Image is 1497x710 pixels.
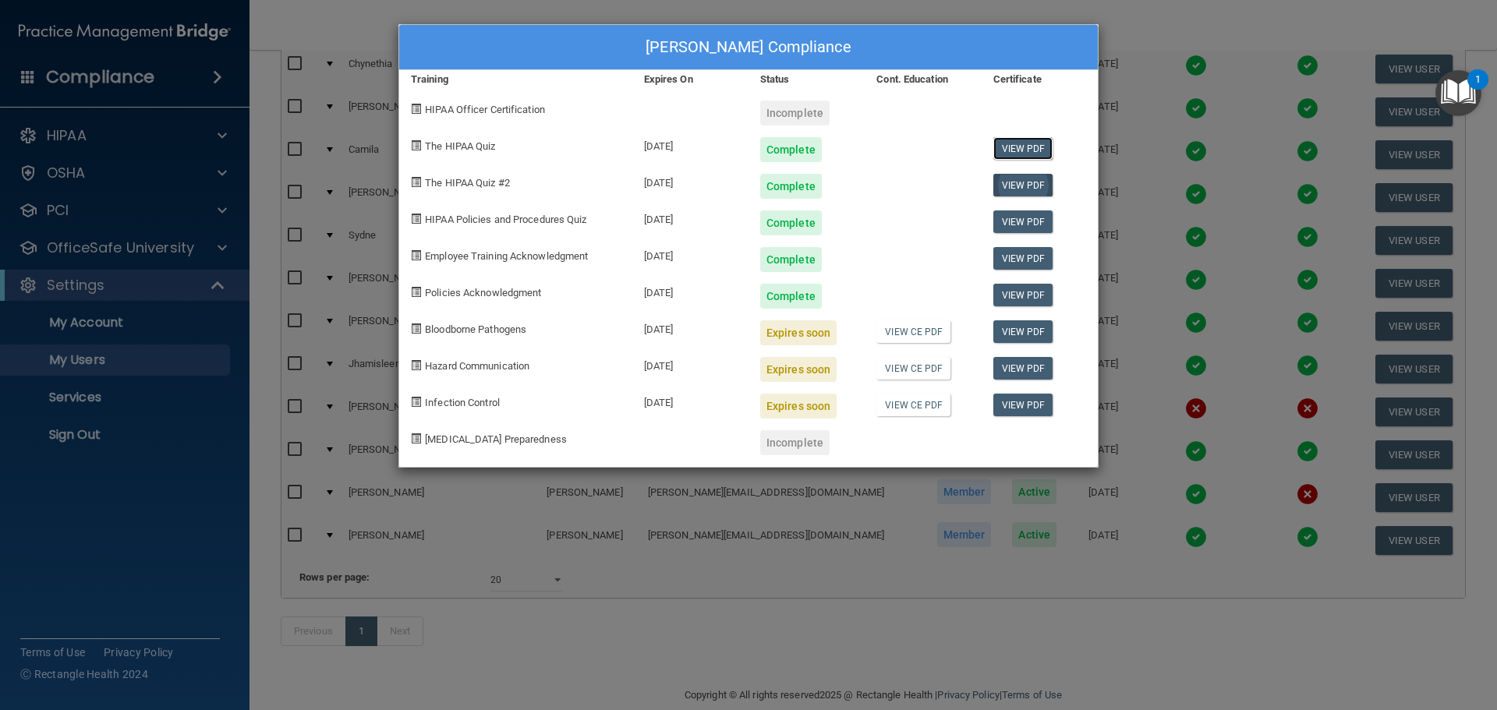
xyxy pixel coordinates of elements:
[760,137,822,162] div: Complete
[993,284,1053,306] a: View PDF
[425,433,567,445] span: [MEDICAL_DATA] Preparedness
[982,70,1098,89] div: Certificate
[993,210,1053,233] a: View PDF
[993,174,1053,196] a: View PDF
[876,320,950,343] a: View CE PDF
[425,360,529,372] span: Hazard Communication
[760,284,822,309] div: Complete
[632,235,748,272] div: [DATE]
[993,394,1053,416] a: View PDF
[632,309,748,345] div: [DATE]
[632,162,748,199] div: [DATE]
[993,247,1053,270] a: View PDF
[632,345,748,382] div: [DATE]
[760,430,830,455] div: Incomplete
[760,357,837,382] div: Expires soon
[993,320,1053,343] a: View PDF
[760,101,830,125] div: Incomplete
[760,394,837,419] div: Expires soon
[993,137,1053,160] a: View PDF
[993,357,1053,380] a: View PDF
[632,70,748,89] div: Expires On
[865,70,981,89] div: Cont. Education
[399,25,1098,70] div: [PERSON_NAME] Compliance
[425,140,495,152] span: The HIPAA Quiz
[425,214,586,225] span: HIPAA Policies and Procedures Quiz
[632,272,748,309] div: [DATE]
[632,125,748,162] div: [DATE]
[760,210,822,235] div: Complete
[399,70,632,89] div: Training
[760,247,822,272] div: Complete
[425,104,545,115] span: HIPAA Officer Certification
[425,287,541,298] span: Policies Acknowledgment
[760,174,822,199] div: Complete
[425,250,588,262] span: Employee Training Acknowledgment
[760,320,837,345] div: Expires soon
[425,323,526,335] span: Bloodborne Pathogens
[632,382,748,419] div: [DATE]
[876,357,950,380] a: View CE PDF
[1435,70,1481,116] button: Open Resource Center, 1 new notification
[876,394,950,416] a: View CE PDF
[748,70,865,89] div: Status
[425,397,500,408] span: Infection Control
[1475,79,1481,100] div: 1
[632,199,748,235] div: [DATE]
[425,177,510,189] span: The HIPAA Quiz #2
